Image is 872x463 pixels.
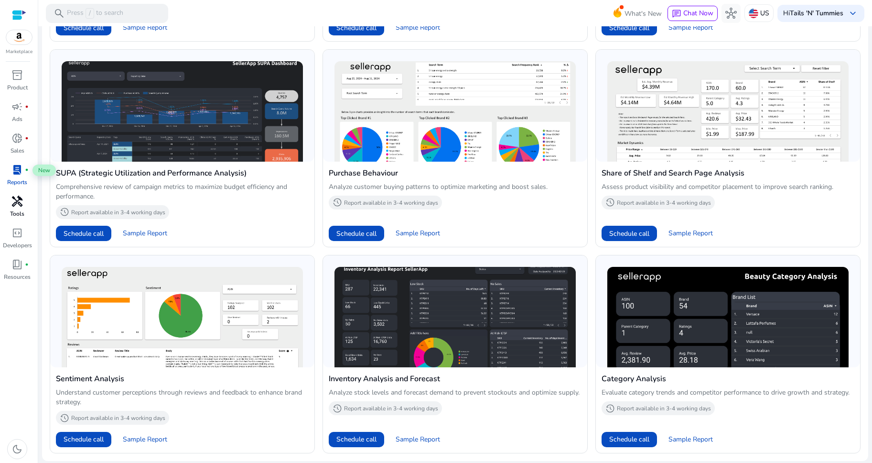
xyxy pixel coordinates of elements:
button: Sample Report [115,20,175,35]
p: Developers [3,241,32,250]
button: Schedule call [56,226,111,241]
button: Sample Report [115,432,175,447]
button: hub [721,4,741,23]
h4: Sentiment Analysis [56,373,309,385]
p: Marketplace [6,48,32,55]
p: Understand customer perceptions through reviews and feedback to enhance brand strategy. [56,388,309,407]
button: Schedule call [602,226,657,241]
span: Sample Report [123,229,167,238]
span: handyman [11,196,23,207]
span: Sample Report [668,229,713,238]
span: Sample Report [123,435,167,444]
span: inventory_2 [11,69,23,81]
button: Schedule call [56,432,111,447]
button: Sample Report [661,226,721,241]
button: Schedule call [329,432,384,447]
p: Report available in 3-4 working days [71,209,165,216]
span: fiber_manual_record [25,136,29,140]
p: Product [7,83,28,92]
button: Sample Report [388,432,448,447]
h4: Inventory Analysis and Forecast [329,373,581,385]
b: Tails 'N' Tummies [790,9,843,18]
span: code_blocks [11,227,23,239]
span: hub [725,8,737,19]
button: Sample Report [388,226,448,241]
span: history_2 [333,198,342,207]
p: Comprehensive review of campaign metrics to maximize budget efficiency and performance. [56,182,309,201]
span: Sample Report [396,229,440,238]
span: fiber_manual_record [25,263,29,266]
span: campaign [11,101,23,112]
span: dark_mode [11,443,23,455]
button: Sample Report [661,432,721,447]
img: us.svg [749,9,758,18]
p: Analyze customer buying patterns to optimize marketing and boost sales. [329,182,581,192]
p: Report available in 3-4 working days [344,199,438,207]
span: / [86,8,94,19]
span: donut_small [11,132,23,144]
p: Reports [7,178,27,187]
button: Sample Report [661,20,721,35]
span: history_2 [60,413,69,423]
p: US [760,5,769,22]
h4: Purchase Behaviour [329,167,581,179]
p: Report available in 3-4 working days [617,199,711,207]
p: Report available in 3-4 working days [344,405,438,412]
button: Schedule call [329,226,384,241]
span: keyboard_arrow_down [847,8,859,19]
button: chatChat Now [667,6,718,21]
span: chat [672,9,681,19]
p: Report available in 3-4 working days [71,414,165,422]
span: Schedule call [64,229,104,239]
h4: SUPA (Strategic Utilization and Performance Analysis) [56,167,309,179]
h4: Category Analysis [602,373,854,385]
p: Evaluate category trends and competitor performance to drive growth and strategy. [602,388,854,397]
span: history_2 [605,404,615,413]
span: Schedule call [609,229,649,239]
p: Sales [11,146,24,155]
p: Assess product visibility and competitor placement to improve search ranking. [602,182,854,192]
span: history_2 [605,198,615,207]
span: Schedule call [609,434,649,444]
span: Schedule call [64,434,104,444]
p: Analyze stock levels and forecast demand to prevent stockouts and optimize supply. [329,388,581,397]
button: Schedule call [329,20,384,35]
span: Schedule call [336,229,377,239]
button: Sample Report [115,226,175,241]
span: book_4 [11,259,23,270]
p: Tools [10,209,24,218]
button: Schedule call [56,20,111,35]
span: Sample Report [396,435,440,444]
img: amazon.svg [6,30,32,44]
p: Press to search [67,8,123,19]
span: fiber_manual_record [25,168,29,172]
span: Chat Now [683,9,713,18]
button: Schedule call [602,20,657,35]
span: Schedule call [336,434,377,444]
p: Resources [4,273,31,281]
span: What's New [624,5,662,22]
h4: Share of Shelf and Search Page Analysis [602,167,854,179]
span: Sample Report [668,435,713,444]
p: Hi [783,10,843,17]
p: Report available in 3-4 working days [617,405,711,412]
button: Sample Report [388,20,448,35]
span: search [54,8,65,19]
span: history_2 [60,207,69,217]
span: lab_profile [11,164,23,176]
span: fiber_manual_record [25,105,29,109]
span: history_2 [333,404,342,413]
button: Schedule call [602,432,657,447]
p: Ads [12,115,22,123]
